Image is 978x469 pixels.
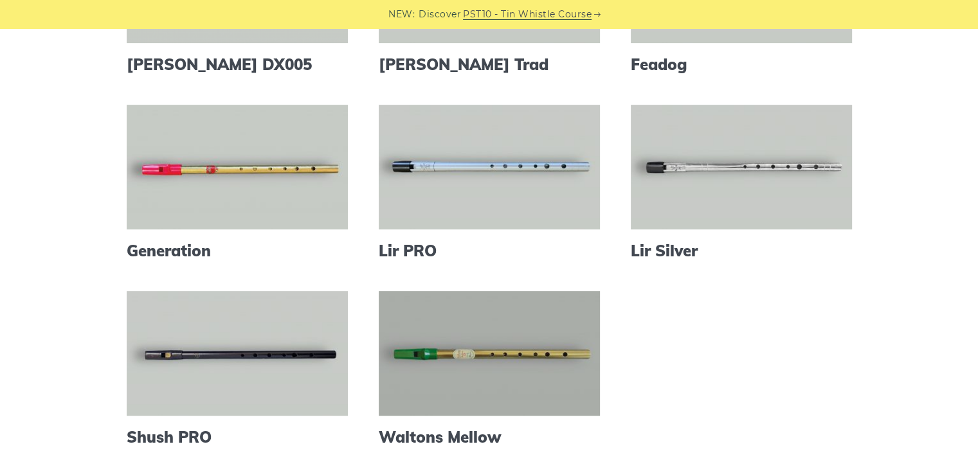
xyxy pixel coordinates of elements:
a: Generation [127,242,348,260]
a: Lir PRO [379,242,600,260]
a: Waltons Mellow [379,428,600,447]
span: NEW: [388,7,415,22]
a: Shush PRO [127,428,348,447]
a: [PERSON_NAME] Trad [379,55,600,74]
a: Feadog [631,55,852,74]
a: PST10 - Tin Whistle Course [463,7,592,22]
a: Lir Silver [631,242,852,260]
span: Discover [419,7,461,22]
a: [PERSON_NAME] DX005 [127,55,348,74]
